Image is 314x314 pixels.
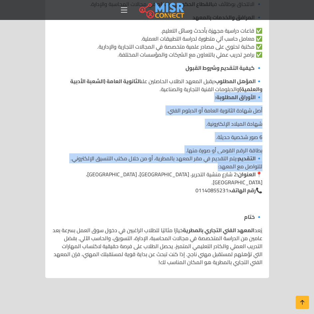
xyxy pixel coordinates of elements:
[52,77,262,101] p: 🔹 يقبل المعهد الطلاب الحاصلين على والدبلومات الفنية التجارية والصناعية. 🔹
[52,133,262,141] p: 6 صور شخصية حديثة.
[236,153,256,163] strong: التقديم:
[70,76,262,94] strong: الثانوية العامة (الشعبة الأدبية والعلمية)
[185,63,262,73] strong: 🔹 كيفية التقديم وشروط القبول
[52,120,262,128] p: شهادة الميلاد الإلكترونية.
[228,185,256,195] strong: رقم الهاتف:
[139,2,184,18] img: main.misr_connect
[244,212,262,222] strong: 🔹 ختام
[214,76,256,86] strong: المؤهل المطلوب:
[52,27,262,59] p: ✅ قاعات دراسية مجهزة بأحدث وسائل التعليم. ✅ معامل حاسب آلي متطورة لدراسة التطبيقات العملية. ✅ مكت...
[183,225,254,235] strong: المعهد الفني التجاري بالمطرية
[215,92,256,102] strong: الأوراق المطلوبة:
[52,226,262,266] p: يُعد خيارًا مثاليًا للطلاب الراغبين في دخول سوق العمل بسرعة بعد عامين من الدراسة المتخصصة في مجال...
[237,169,256,179] strong: العنوان:
[52,106,262,114] p: أصل شهادة الثانوية العامة أو الدبلوم الفني.
[52,146,262,194] p: بطاقة الرقم القومي أو صورة منها. 🔹 يتم التقديم في مقر المعهد بالمطرية، أو من خلال مكتب التنسيق ال...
